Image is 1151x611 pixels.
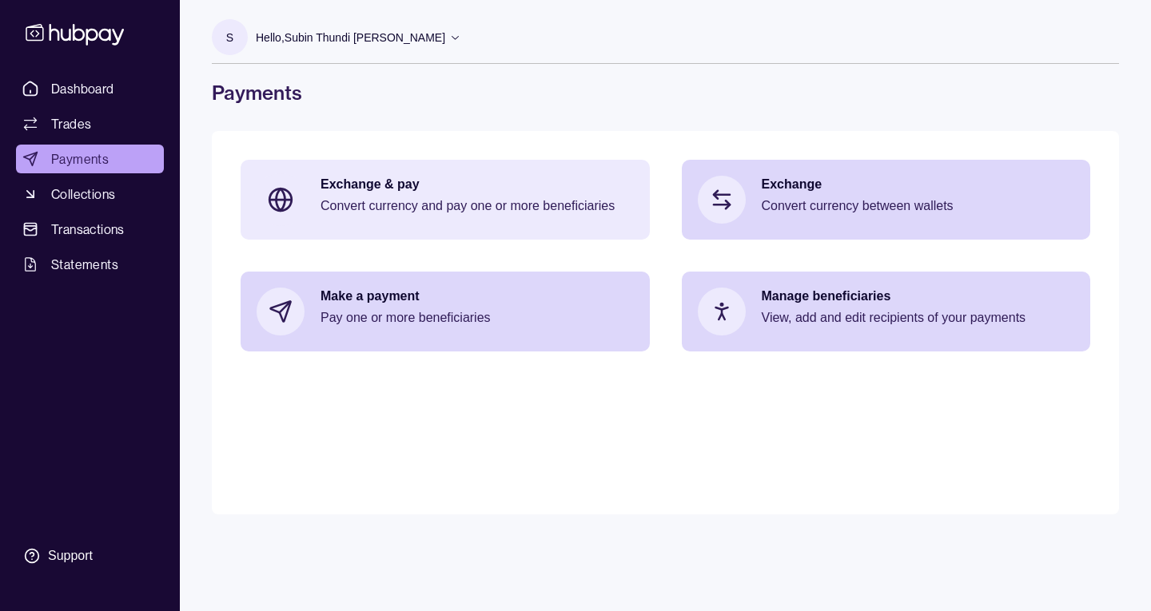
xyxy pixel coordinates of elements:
[256,29,445,46] p: Hello, Subin Thundi [PERSON_NAME]
[212,80,1119,105] h1: Payments
[241,272,650,351] a: Make a paymentPay one or more beneficiaries
[762,176,1075,193] p: Exchange
[762,197,1075,215] p: Convert currency between wallets
[16,74,164,103] a: Dashboard
[16,539,164,573] a: Support
[321,176,634,193] p: Exchange & pay
[226,29,233,46] p: S
[321,288,634,305] p: Make a payment
[16,215,164,244] a: Transactions
[241,160,650,240] a: Exchange & payConvert currency and pay one or more beneficiaries
[762,288,1075,305] p: Manage beneficiaries
[321,309,634,327] p: Pay one or more beneficiaries
[51,149,109,169] span: Payments
[51,184,115,204] span: Collections
[48,547,93,565] div: Support
[16,109,164,138] a: Trades
[762,309,1075,327] p: View, add and edit recipients of your payments
[682,272,1091,351] a: Manage beneficiariesView, add and edit recipients of your payments
[16,145,164,173] a: Payments
[51,79,114,98] span: Dashboard
[16,250,164,279] a: Statements
[51,255,118,274] span: Statements
[51,220,125,239] span: Transactions
[682,160,1091,240] a: ExchangeConvert currency between wallets
[51,114,91,133] span: Trades
[16,180,164,208] a: Collections
[321,197,634,215] p: Convert currency and pay one or more beneficiaries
